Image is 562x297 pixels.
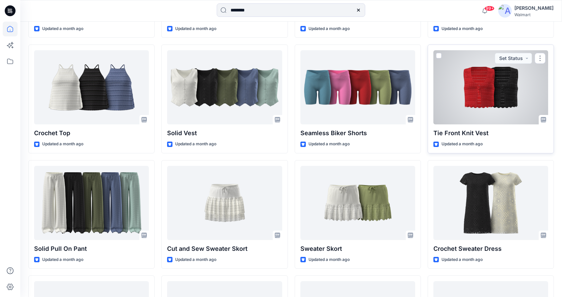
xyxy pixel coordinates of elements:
[514,12,554,17] div: Walmart
[167,244,282,254] p: Cut and Sew Sweater Skort
[309,256,350,263] p: Updated a month ago
[484,6,494,11] span: 99+
[175,256,216,263] p: Updated a month ago
[34,166,149,240] a: Solid Pull On Pant
[175,25,216,32] p: Updated a month ago
[300,50,415,124] a: Seamless Biker Shorts
[34,50,149,124] a: Crochet Top
[433,166,548,240] a: Crochet Sweater Dress
[433,128,548,138] p: Tie Front Knit Vest
[34,128,149,138] p: Crochet Top
[42,25,83,32] p: Updated a month ago
[300,166,415,240] a: Sweater Skort
[441,141,483,148] p: Updated a month ago
[441,25,483,32] p: Updated a month ago
[167,166,282,240] a: Cut and Sew Sweater Skort
[441,256,483,263] p: Updated a month ago
[300,244,415,254] p: Sweater Skort
[433,244,548,254] p: Crochet Sweater Dress
[433,50,548,124] a: Tie Front Knit Vest
[300,128,415,138] p: Seamless Biker Shorts
[498,4,512,18] img: avatar
[309,141,350,148] p: Updated a month ago
[514,4,554,12] div: [PERSON_NAME]
[167,50,282,124] a: Solid Vest
[175,141,216,148] p: Updated a month ago
[34,244,149,254] p: Solid Pull On Pant
[167,128,282,138] p: Solid Vest
[42,256,83,263] p: Updated a month ago
[42,141,83,148] p: Updated a month ago
[309,25,350,32] p: Updated a month ago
